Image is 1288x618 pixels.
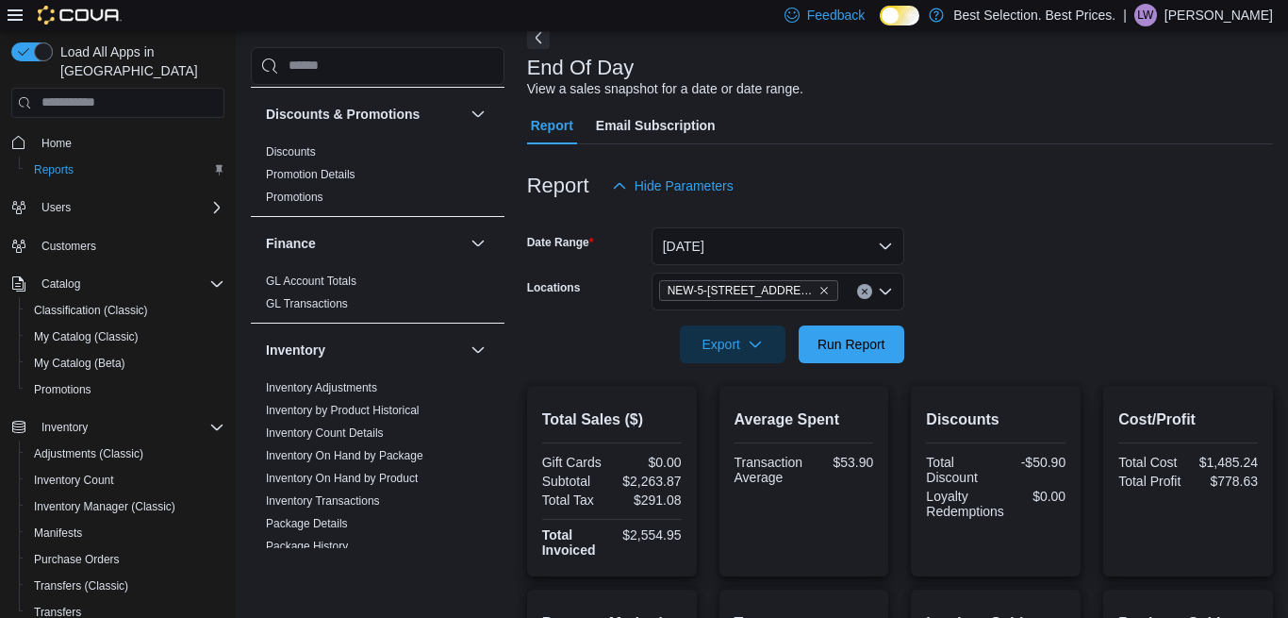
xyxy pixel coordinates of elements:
[19,493,232,520] button: Inventory Manager (Classic)
[266,167,355,182] span: Promotion Details
[26,575,136,597] a: Transfers (Classic)
[41,200,71,215] span: Users
[34,196,224,219] span: Users
[616,527,682,543] div: $2,554.95
[266,105,463,124] button: Discounts & Promotions
[26,548,224,571] span: Purchase Orders
[266,494,380,508] a: Inventory Transactions
[34,162,74,177] span: Reports
[652,227,904,265] button: [DATE]
[926,455,992,485] div: Total Discount
[266,190,323,205] span: Promotions
[1137,4,1153,26] span: lw
[266,234,316,253] h3: Finance
[26,548,127,571] a: Purchase Orders
[807,6,865,25] span: Feedback
[266,403,420,418] span: Inventory by Product Historical
[616,493,682,508] div: $291.08
[266,191,323,204] a: Promotions
[26,522,224,544] span: Manifests
[34,234,224,258] span: Customers
[1118,409,1258,431] h2: Cost/Profit
[34,526,82,541] span: Manifests
[266,381,377,394] a: Inventory Adjustments
[542,455,608,470] div: Gift Cards
[26,299,224,322] span: Classification (Classic)
[635,176,734,195] span: Hide Parameters
[616,455,682,470] div: $0.00
[34,329,139,344] span: My Catalog (Classic)
[1118,474,1184,489] div: Total Profit
[266,472,418,485] a: Inventory On Hand by Product
[26,469,122,492] a: Inventory Count
[26,378,224,401] span: Promotions
[604,167,741,205] button: Hide Parameters
[680,326,785,363] button: Export
[810,455,873,470] div: $53.90
[26,326,146,348] a: My Catalog (Classic)
[953,4,1115,26] p: Best Selection. Best Prices.
[1123,4,1127,26] p: |
[4,271,232,297] button: Catalog
[817,335,885,354] span: Run Report
[531,107,573,144] span: Report
[26,159,81,181] a: Reports
[19,376,232,403] button: Promotions
[41,420,88,435] span: Inventory
[1192,455,1258,470] div: $1,485.24
[34,416,95,439] button: Inventory
[34,578,128,593] span: Transfers (Classic)
[266,404,420,417] a: Inventory by Product Historical
[34,273,88,295] button: Catalog
[266,471,418,486] span: Inventory On Hand by Product
[467,339,489,361] button: Inventory
[467,103,489,125] button: Discounts & Promotions
[26,495,183,518] a: Inventory Manager (Classic)
[4,414,232,441] button: Inventory
[19,157,232,183] button: Reports
[926,409,1065,431] h2: Discounts
[266,539,348,554] span: Package History
[1164,4,1273,26] p: [PERSON_NAME]
[26,443,224,465] span: Adjustments (Classic)
[542,527,596,558] strong: Total Invoiced
[19,573,232,599] button: Transfers (Classic)
[34,131,224,155] span: Home
[26,159,224,181] span: Reports
[266,517,348,530] a: Package Details
[266,493,380,509] span: Inventory Transactions
[38,6,122,25] img: Cova
[266,105,420,124] h3: Discounts & Promotions
[34,303,148,318] span: Classification (Classic)
[26,575,224,597] span: Transfers (Classic)
[53,42,224,80] span: Load All Apps in [GEOGRAPHIC_DATA]
[26,522,90,544] a: Manifests
[266,380,377,395] span: Inventory Adjustments
[34,273,224,295] span: Catalog
[266,145,316,159] a: Discounts
[41,239,96,254] span: Customers
[41,136,72,151] span: Home
[527,79,803,99] div: View a sales snapshot for a date or date range.
[266,297,348,310] a: GL Transactions
[527,26,550,49] button: Next
[34,446,143,461] span: Adjustments (Classic)
[26,299,156,322] a: Classification (Classic)
[34,356,125,371] span: My Catalog (Beta)
[19,467,232,493] button: Inventory Count
[818,285,830,296] button: Remove NEW-5-1000 Northwest Blvd-Creston from selection in this group
[735,409,874,431] h2: Average Spent
[542,493,608,508] div: Total Tax
[19,297,232,324] button: Classification (Classic)
[857,284,872,299] button: Clear input
[527,175,589,197] h3: Report
[41,276,80,292] span: Catalog
[19,441,232,467] button: Adjustments (Classic)
[266,274,356,289] span: GL Account Totals
[19,520,232,546] button: Manifests
[4,129,232,157] button: Home
[999,455,1065,470] div: -$50.90
[527,280,581,295] label: Locations
[880,6,919,25] input: Dark Mode
[659,280,838,301] span: NEW-5-1000 Northwest Blvd-Creston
